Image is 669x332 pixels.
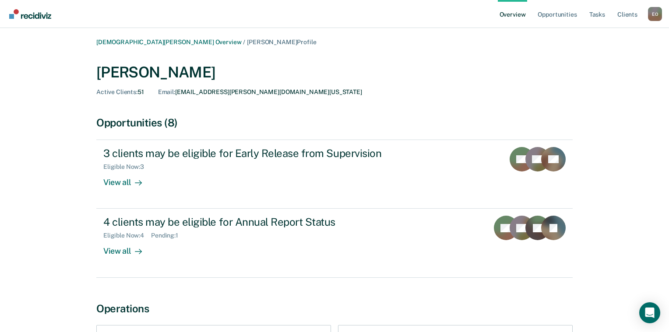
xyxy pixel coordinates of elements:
[103,216,411,228] div: 4 clients may be eligible for Annual Report Status
[9,9,51,19] img: Recidiviz
[96,302,573,315] div: Operations
[103,163,151,171] div: Eligible Now : 3
[648,7,662,21] button: Profile dropdown button
[158,88,362,96] div: [EMAIL_ADDRESS][PERSON_NAME][DOMAIN_NAME][US_STATE]
[648,7,662,21] div: E O
[103,171,152,188] div: View all
[247,38,316,45] span: [PERSON_NAME] Profile
[96,88,137,95] span: Active Clients :
[103,239,152,256] div: View all
[151,232,185,239] div: Pending : 1
[103,147,411,160] div: 3 clients may be eligible for Early Release from Supervision
[103,232,151,239] div: Eligible Now : 4
[96,140,573,209] a: 3 clients may be eligible for Early Release from SupervisionEligible Now:3View all
[241,38,247,45] span: /
[96,116,573,129] div: Opportunities (8)
[639,302,660,323] div: Open Intercom Messenger
[96,209,573,277] a: 4 clients may be eligible for Annual Report StatusEligible Now:4Pending:1View all
[96,38,241,45] a: [DEMOGRAPHIC_DATA][PERSON_NAME] Overview
[158,88,175,95] span: Email :
[96,63,573,81] div: [PERSON_NAME]
[96,88,144,96] div: 51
